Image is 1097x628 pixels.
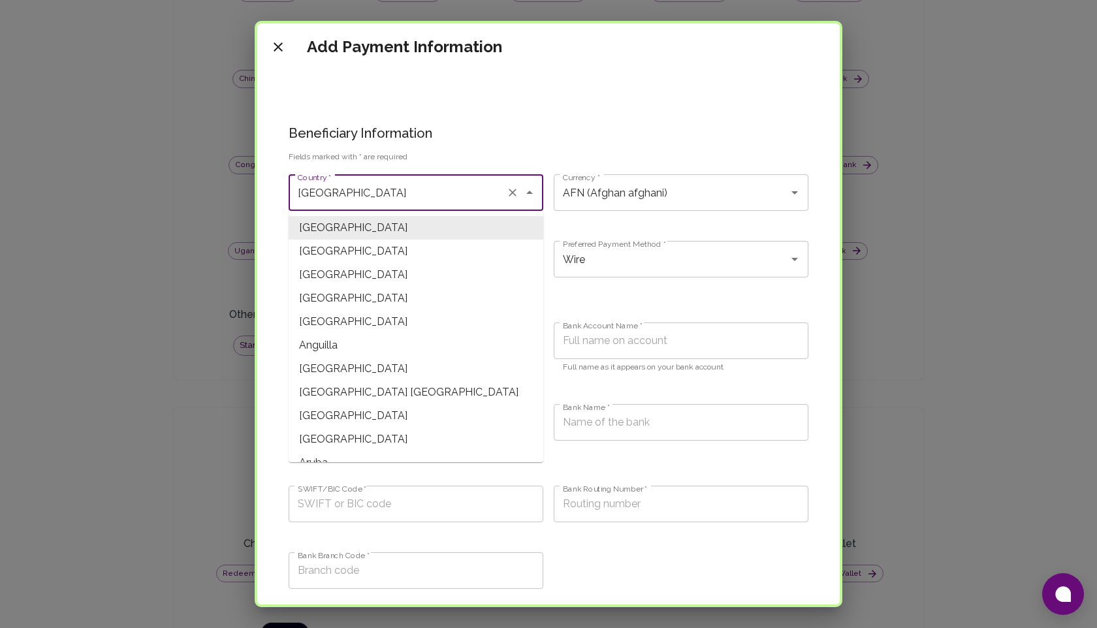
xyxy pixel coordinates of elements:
button: Open [786,250,804,268]
label: Bank Branch Code * [298,550,370,561]
span: [GEOGRAPHIC_DATA] [GEOGRAPHIC_DATA] [289,381,543,404]
span: [GEOGRAPHIC_DATA] [289,216,543,240]
label: Bank Name * [563,401,609,413]
input: SWIFT or BIC code [289,486,543,522]
span: [GEOGRAPHIC_DATA] [289,357,543,381]
label: Country * [298,172,331,183]
h5: Add Payment Information [307,37,502,57]
span: [GEOGRAPHIC_DATA] [289,428,543,451]
label: Currency * [563,172,599,183]
span: [GEOGRAPHIC_DATA] [289,263,543,287]
button: Close [520,183,539,202]
input: Name of the bank [554,404,808,441]
button: Open [786,183,804,202]
span: Anguilla [289,334,543,357]
span: [GEOGRAPHIC_DATA] [289,404,543,428]
label: Bank Account Name * [563,320,643,331]
button: Clear [503,183,522,202]
span: [GEOGRAPHIC_DATA] [289,240,543,263]
button: Open chat window [1042,573,1084,615]
h6: Beneficiary Information [289,123,808,144]
input: Routing number [554,486,808,522]
button: close [265,34,291,60]
span: Fields marked with * are required [289,152,407,161]
p: Full name as it appears on your bank account [563,361,799,374]
span: [GEOGRAPHIC_DATA] [289,287,543,310]
input: Branch code [289,552,543,589]
label: SWIFT/BIC Code * [298,483,366,494]
label: Preferred Payment Method * [563,238,666,249]
label: Bank Routing Number * [563,483,647,494]
span: Aruba [289,451,543,475]
span: [GEOGRAPHIC_DATA] [289,310,543,334]
input: Full name on account [554,322,808,359]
